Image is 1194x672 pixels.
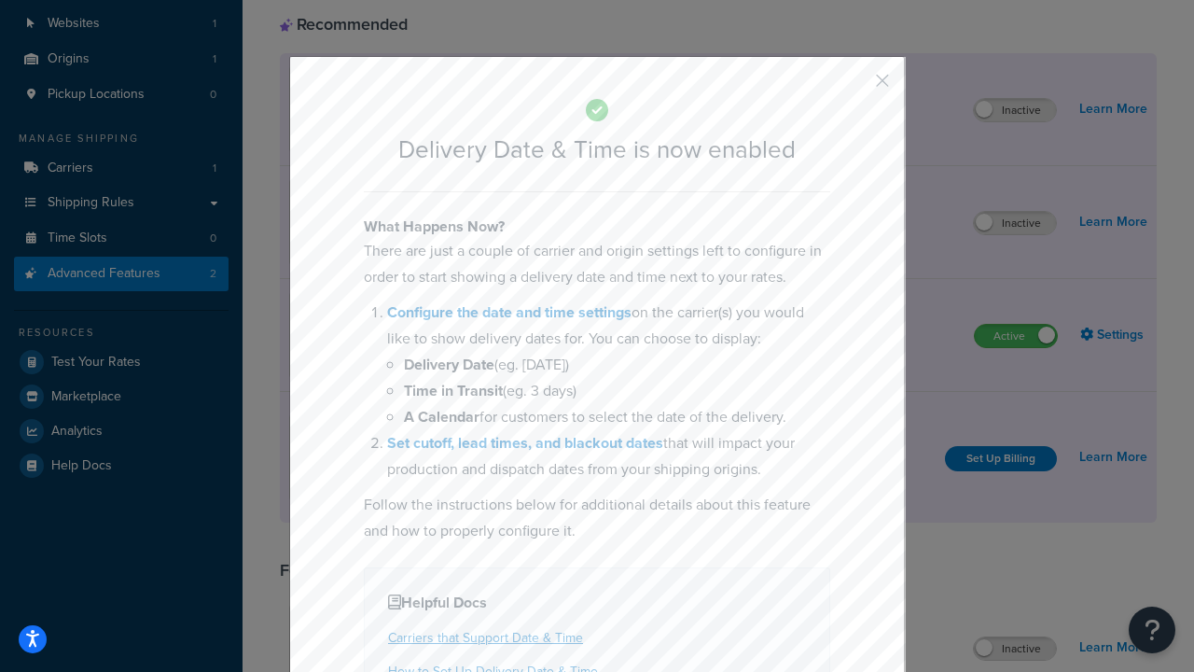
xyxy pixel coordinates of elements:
[388,592,806,614] h4: Helpful Docs
[404,380,503,401] b: Time in Transit
[404,352,830,378] li: (eg. [DATE])
[404,404,830,430] li: for customers to select the date of the delivery.
[387,300,830,430] li: on the carrier(s) you would like to show delivery dates for. You can choose to display:
[364,216,830,238] h4: What Happens Now?
[364,492,830,544] p: Follow the instructions below for additional details about this feature and how to properly confi...
[404,354,494,375] b: Delivery Date
[364,136,830,163] h2: Delivery Date & Time is now enabled
[387,432,663,454] a: Set cutoff, lead times, and blackout dates
[404,378,830,404] li: (eg. 3 days)
[388,628,583,648] a: Carriers that Support Date & Time
[387,301,632,323] a: Configure the date and time settings
[404,406,479,427] b: A Calendar
[387,430,830,483] li: that will impact your production and dispatch dates from your shipping origins.
[364,238,830,290] p: There are just a couple of carrier and origin settings left to configure in order to start showin...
